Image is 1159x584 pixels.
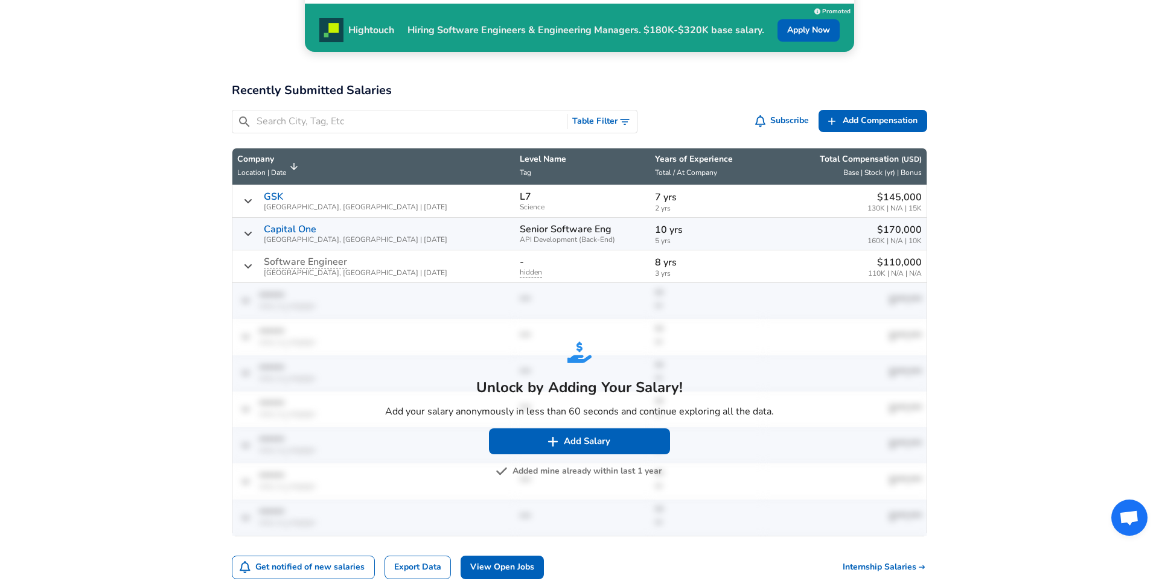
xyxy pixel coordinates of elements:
[843,113,918,129] span: Add Compensation
[843,168,922,177] span: Base | Stock (yr) | Bonus
[385,556,451,579] a: Export Data
[655,237,758,245] span: 5 yrs
[264,191,283,202] a: GSK
[232,556,374,579] button: Get notified of new salaries
[257,114,562,129] input: Search City, Tag, Etc
[232,148,927,536] table: Salary Submissions
[567,110,637,133] button: Toggle Search Filters
[264,269,447,277] span: [GEOGRAPHIC_DATA], [GEOGRAPHIC_DATA] | [DATE]
[520,191,531,202] p: L7
[264,256,347,268] span: company info for this data point is hidden until there are more submissions. Submit your salary a...
[819,110,927,132] a: Add Compensation
[867,223,922,237] p: $170,000
[385,378,774,397] h5: Unlock by Adding Your Salary!
[843,561,928,573] a: Internship Salaries
[567,340,592,364] img: svg+xml;base64,PHN2ZyB4bWxucz0iaHR0cDovL3d3dy53My5vcmcvMjAwMC9zdmciIGZpbGw9IiMyNjhERUMiIHZpZXdCb3...
[777,19,840,42] a: Apply Now
[237,168,286,177] span: Location | Date
[867,237,922,245] span: 160K | N/A | 10K
[394,23,777,37] p: Hiring Software Engineers & Engineering Managers. $180K-$320K base salary.
[520,236,645,244] span: API Development (Back-End)
[867,205,922,212] span: 130K | N/A | 15K
[814,5,851,16] a: Promoted
[655,153,758,165] p: Years of Experience
[655,190,758,205] p: 7 yrs
[319,18,343,42] img: Promo Logo
[655,223,758,237] p: 10 yrs
[385,404,774,419] p: Add your salary anonymously in less than 60 seconds and continue exploring all the data.
[753,110,814,132] button: Subscribe
[264,203,447,211] span: [GEOGRAPHIC_DATA], [GEOGRAPHIC_DATA] | [DATE]
[820,153,922,165] p: Total Compensation
[655,205,758,212] span: 2 yrs
[264,236,447,244] span: [GEOGRAPHIC_DATA], [GEOGRAPHIC_DATA] | [DATE]
[520,153,645,165] p: Level Name
[655,255,758,270] p: 8 yrs
[520,224,611,235] p: Senior Software Eng
[498,464,662,479] button: Added mine already within last 1 year
[867,190,922,205] p: $145,000
[264,224,316,235] a: Capital One
[901,154,922,165] button: (USD)
[547,436,559,448] img: svg+xml;base64,PHN2ZyB4bWxucz0iaHR0cDovL3d3dy53My5vcmcvMjAwMC9zdmciIGZpbGw9IiNmZmZmZmYiIHZpZXdCb3...
[237,153,302,180] span: CompanyLocation | Date
[489,428,670,454] button: Add Salary
[868,270,922,278] span: 110K | N/A | N/A
[264,255,347,268] span: Software Engineer
[868,255,922,270] p: $110,000
[461,556,544,579] a: View Open Jobs
[496,465,508,477] img: svg+xml;base64,PHN2ZyB4bWxucz0iaHR0cDovL3d3dy53My5vcmcvMjAwMC9zdmciIGZpbGw9IiM3NTc1NzUiIHZpZXdCb3...
[655,168,717,177] span: Total / At Company
[1111,500,1148,536] div: Open chat
[655,270,758,278] span: 3 yrs
[237,153,286,165] p: Company
[520,168,531,177] span: Tag
[520,267,542,278] span: focus tag for this data point is hidden until there are more submissions. Submit your salary anon...
[520,256,524,267] p: -
[768,153,922,180] span: Total Compensation (USD) Base | Stock (yr) | Bonus
[348,23,394,37] p: Hightouch
[520,203,645,211] span: Science
[232,81,927,100] h2: Recently Submitted Salaries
